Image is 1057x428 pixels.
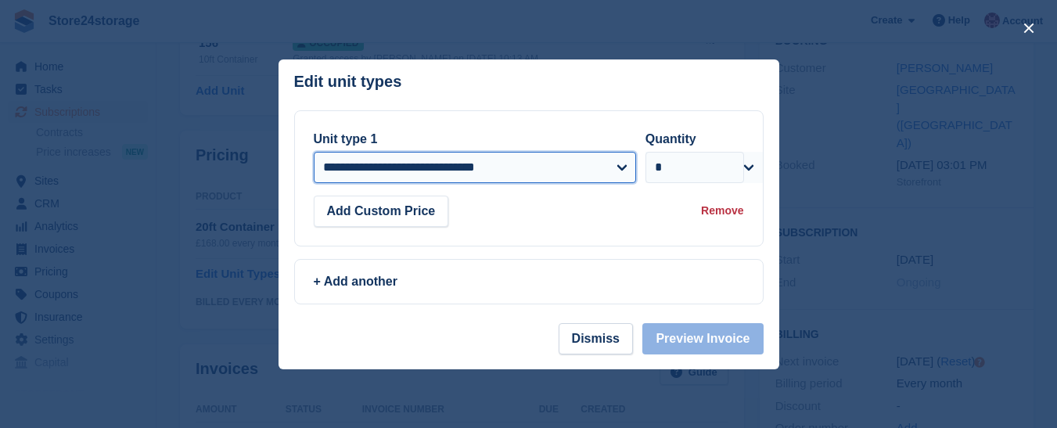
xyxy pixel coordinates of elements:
a: + Add another [294,259,764,304]
div: + Add another [314,272,744,291]
button: Preview Invoice [642,323,763,354]
label: Unit type 1 [314,132,378,146]
div: Remove [701,203,743,219]
button: Add Custom Price [314,196,449,227]
button: close [1016,16,1041,41]
button: Dismiss [559,323,633,354]
label: Quantity [645,132,696,146]
p: Edit unit types [294,73,402,91]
